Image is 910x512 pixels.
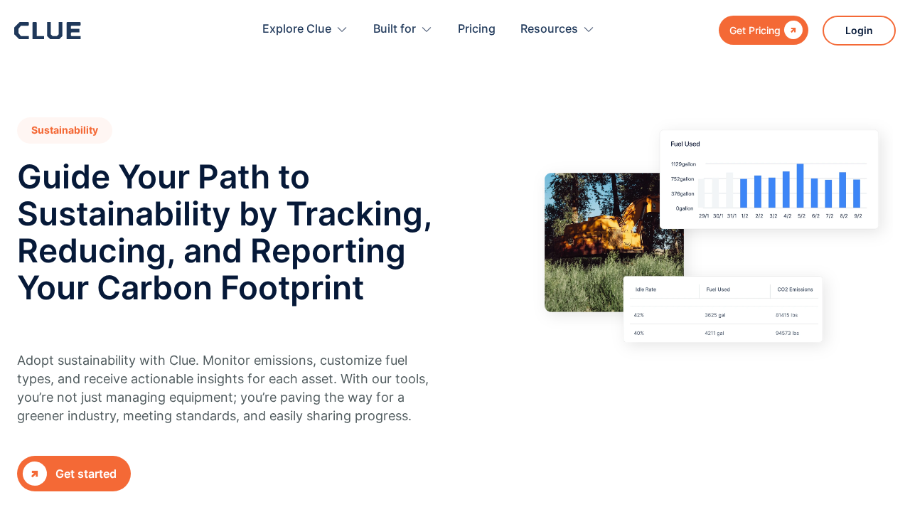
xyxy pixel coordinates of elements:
a: Get started [17,456,131,491]
div:  [23,462,47,486]
div: Built for [373,7,416,52]
div: Get started [55,465,117,483]
h2: Guide Your Path to Sustainability by Tracking, Reducing, and Reporting Your Carbon Footprint [17,158,476,306]
div: Get Pricing [729,21,781,39]
a: Pricing [458,7,496,52]
h1: Sustainability [17,117,112,144]
p: Adopt sustainability with Clue. Monitor emissions, customize fuel types, and receive actionable i... [17,351,447,425]
div: Built for [373,7,433,52]
img: Sustainability [530,117,893,368]
div: Resources [520,7,578,52]
div: Explore Clue [262,7,348,52]
div: Explore Clue [262,7,331,52]
div:  [781,21,803,39]
a: Get Pricing [719,16,808,45]
div: Resources [520,7,595,52]
a: Login [823,16,896,46]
